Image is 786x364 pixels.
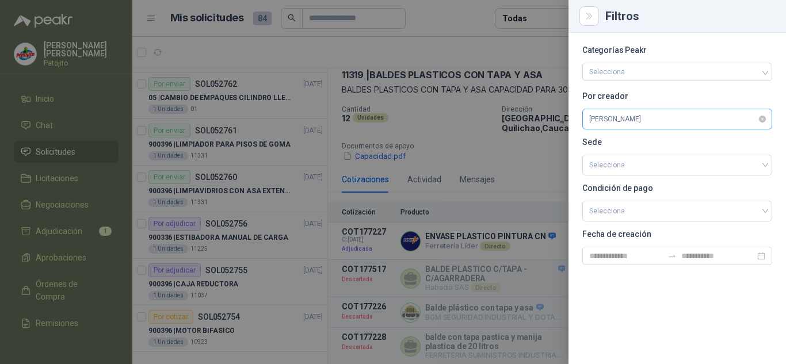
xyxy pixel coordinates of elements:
[589,110,765,128] span: Briggitte Paola Venegas Gómez
[667,251,677,260] span: swap-right
[582,9,596,23] button: Close
[582,231,772,237] p: Fecha de creación
[582,185,772,191] p: Condición de pago
[667,251,677,260] span: to
[582,47,772,53] p: Categorías Peakr
[605,10,772,22] div: Filtros
[582,93,772,99] p: Por creador
[582,139,772,145] p: Sede
[759,116,766,122] span: close-circle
